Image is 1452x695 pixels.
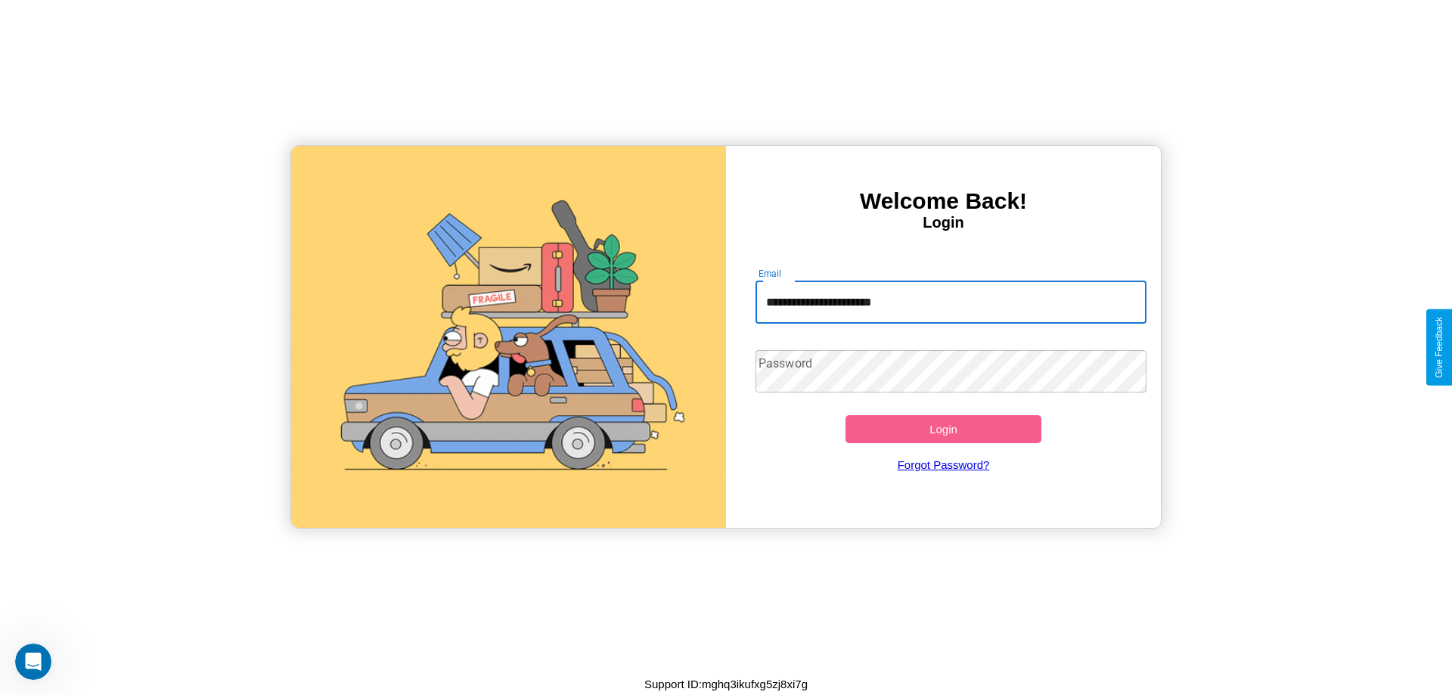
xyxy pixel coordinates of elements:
[726,214,1161,231] h4: Login
[644,674,808,694] p: Support ID: mghq3ikufxg5zj8xi7g
[291,146,726,528] img: gif
[748,443,1140,486] a: Forgot Password?
[759,267,782,280] label: Email
[1434,317,1444,378] div: Give Feedback
[726,188,1161,214] h3: Welcome Back!
[15,644,51,680] iframe: Intercom live chat
[845,415,1041,443] button: Login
